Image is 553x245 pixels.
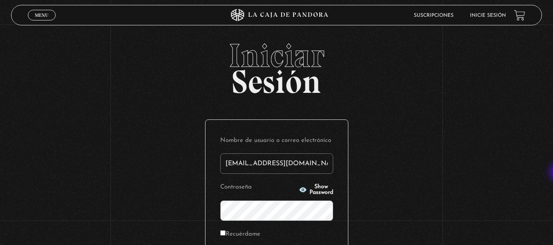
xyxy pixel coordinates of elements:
span: Show Password [309,184,333,196]
h2: Sesión [11,39,542,92]
label: Contraseña [220,181,296,194]
a: View your shopping cart [514,9,525,20]
label: Recuérdame [220,228,260,241]
label: Nombre de usuario o correo electrónico [220,135,333,147]
span: Menu [35,13,48,18]
button: Show Password [299,184,333,196]
a: Suscripciones [414,13,454,18]
span: Cerrar [32,20,51,25]
input: Recuérdame [220,230,226,236]
a: Inicie sesión [470,13,506,18]
span: Iniciar [11,39,542,72]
